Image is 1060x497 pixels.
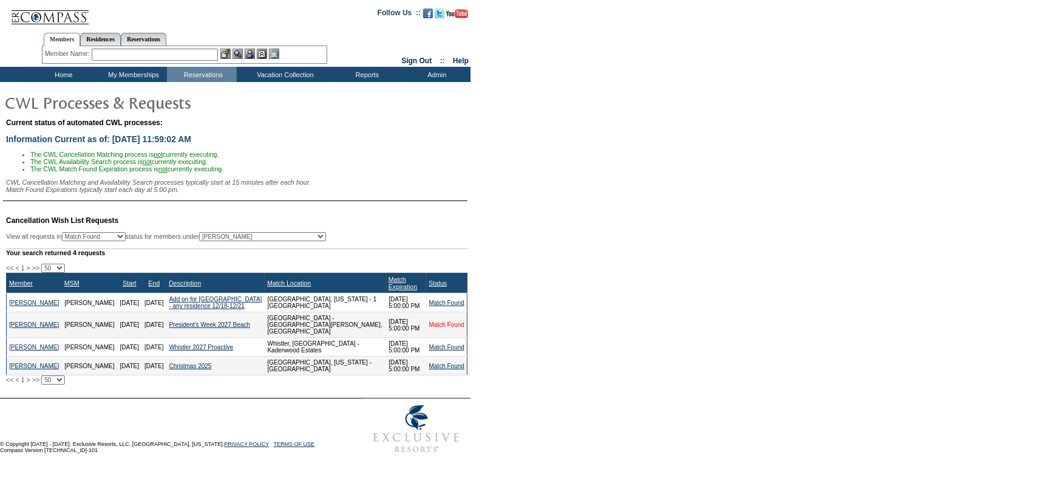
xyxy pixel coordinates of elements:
[386,338,426,357] td: [DATE] 5:00:00 PM
[233,49,243,59] img: View
[386,293,426,312] td: [DATE] 5:00:00 PM
[257,49,267,59] img: Reservations
[141,338,166,357] td: [DATE]
[117,357,141,375] td: [DATE]
[331,67,401,82] td: Reports
[62,312,117,338] td: [PERSON_NAME]
[265,293,386,312] td: [GEOGRAPHIC_DATA], [US_STATE] - 1 [GEOGRAPHIC_DATA]
[15,264,19,272] span: <
[62,293,117,312] td: [PERSON_NAME]
[62,338,117,357] td: [PERSON_NAME]
[265,338,386,357] td: Whistler, [GEOGRAPHIC_DATA] - Kadenwood Estates
[386,312,426,338] td: [DATE] 5:00:00 PM
[169,344,233,351] a: Whistler 2027 Proactive
[429,300,464,306] a: Match Found
[269,49,279,59] img: b_calculator.gif
[6,249,467,256] div: Your search returned 4 requests
[446,12,468,19] a: Subscribe to our YouTube Channel
[453,57,469,65] a: Help
[62,357,117,375] td: [PERSON_NAME]
[123,279,137,287] a: Start
[141,357,166,375] td: [DATE]
[245,49,255,59] img: Impersonate
[9,300,59,306] a: [PERSON_NAME]
[423,12,433,19] a: Become our fan on Facebook
[265,312,386,338] td: [GEOGRAPHIC_DATA] - [GEOGRAPHIC_DATA][PERSON_NAME], [GEOGRAPHIC_DATA]
[15,376,19,383] span: <
[169,363,211,369] a: Christmas 2025
[121,33,166,46] a: Reservations
[80,33,121,46] a: Residences
[117,338,141,357] td: [DATE]
[362,399,471,459] img: Exclusive Resorts
[6,179,467,193] div: CWL Cancellation Matching and Availability Search processes typically start at 15 minutes after e...
[6,216,118,225] span: Cancellation Wish List Requests
[141,293,166,312] td: [DATE]
[401,67,471,82] td: Admin
[435,9,444,18] img: Follow us on Twitter
[32,264,39,272] span: >>
[6,118,163,127] span: Current status of automated CWL processes:
[30,158,208,165] span: The CWL Availability Search process is currently executing.
[440,57,445,65] span: ::
[6,232,326,241] div: View all requests in status for members under
[148,279,160,287] a: End
[9,321,59,328] a: [PERSON_NAME]
[224,441,269,447] a: PRIVACY POLICY
[6,376,13,383] span: <<
[6,134,191,144] span: Information Current as of: [DATE] 11:59:02 AM
[32,376,39,383] span: >>
[267,279,311,287] a: Match Location
[27,264,30,272] span: >
[45,49,92,59] div: Member Name:
[64,279,80,287] a: MSM
[117,293,141,312] td: [DATE]
[386,357,426,375] td: [DATE] 5:00:00 PM
[21,264,25,272] span: 1
[237,67,331,82] td: Vacation Collection
[429,363,464,369] a: Match Found
[97,67,167,82] td: My Memberships
[429,279,447,287] a: Status
[27,376,30,383] span: >
[6,264,13,272] span: <<
[167,67,237,82] td: Reservations
[423,9,433,18] img: Become our fan on Facebook
[435,12,444,19] a: Follow us on Twitter
[169,279,201,287] a: Description
[30,151,219,158] span: The CWL Cancellation Matching process is currently executing.
[378,7,421,22] td: Follow Us ::
[21,376,25,383] span: 1
[389,276,417,290] a: Match Expiration
[274,441,315,447] a: TERMS OF USE
[169,296,262,309] a: Add on for [GEOGRAPHIC_DATA] - any residence 12/18-12/21
[30,165,223,173] span: The CWL Match Found Expiration process is currently executing.
[9,363,59,369] a: [PERSON_NAME]
[429,321,464,328] a: Match Found
[141,312,166,338] td: [DATE]
[27,67,97,82] td: Home
[44,33,81,46] a: Members
[117,312,141,338] td: [DATE]
[401,57,432,65] a: Sign Out
[220,49,231,59] img: b_edit.gif
[158,165,168,173] u: not
[169,321,250,328] a: President's Week 2027 Beach
[154,151,163,158] u: not
[9,279,33,287] a: Member
[143,158,152,165] u: not
[265,357,386,375] td: [GEOGRAPHIC_DATA], [US_STATE] - [GEOGRAPHIC_DATA]
[429,344,464,351] a: Match Found
[9,344,59,351] a: [PERSON_NAME]
[446,9,468,18] img: Subscribe to our YouTube Channel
